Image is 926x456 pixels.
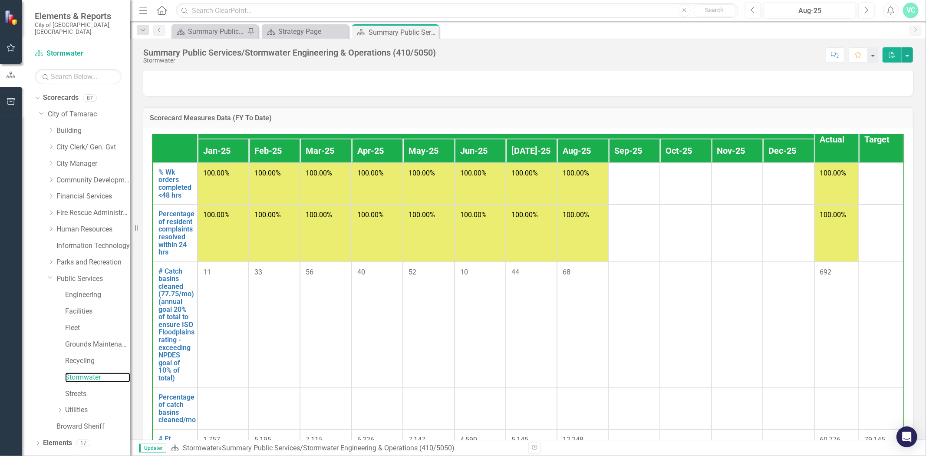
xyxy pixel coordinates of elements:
span: 100.00% [460,169,487,177]
span: 692 [820,268,832,276]
input: Search Below... [35,69,122,84]
a: Percentage of catch basins cleaned/mo [158,393,196,424]
a: Summary Public Works Administration (5001) [174,26,245,37]
a: City Clerk/ Gen. Gvt [56,142,130,152]
span: 44 [511,268,519,276]
span: 100.00% [306,169,332,177]
td: Double-Click to Edit Right Click for Context Menu [153,262,198,388]
td: Double-Click to Edit Right Click for Context Menu [153,388,198,430]
span: 6,226 [357,436,374,444]
a: Recycling [65,356,130,366]
div: » [171,443,522,453]
a: Stormwater [35,49,122,59]
button: Search [693,4,736,17]
a: Grounds Maintenance [65,340,130,350]
span: 100.00% [254,211,281,219]
span: 100.00% [357,169,384,177]
a: Scorecards [43,93,79,103]
td: Double-Click to Edit Right Click for Context Menu [153,163,198,205]
h3: Scorecard Measures Data (FY To Date) [150,114,906,122]
span: 79,145 [864,436,885,444]
button: Aug-25 [764,3,856,18]
a: # Catch basins cleaned (77.75/mo) (annual goal 20% of total to ensure ISO Floodplains rating - ex... [158,268,194,382]
span: 100.00% [563,169,589,177]
span: 100.00% [306,211,332,219]
a: Information Technology [56,241,130,251]
div: 87 [83,94,97,102]
span: 7,115 [306,436,323,444]
a: % Wk orders completed <48 hrs [158,169,192,199]
div: Aug-25 [767,6,853,16]
a: Fleet [65,323,130,333]
a: Human Resources [56,225,130,235]
a: Community Development [56,175,130,185]
div: 17 [76,439,90,447]
a: Stormwater [183,444,218,452]
span: 5,195 [254,436,271,444]
a: Streets [65,389,130,399]
div: Open Intercom Messenger [896,426,917,447]
span: 4,590 [460,436,477,444]
button: VC [903,3,919,18]
a: City Manager [56,159,130,169]
a: Utilities [65,405,130,415]
span: 11 [203,268,211,276]
span: Search [705,7,724,13]
span: 12,248 [563,436,583,444]
img: ClearPoint Strategy [4,10,20,25]
a: Financial Services [56,192,130,202]
span: 33 [254,268,262,276]
a: City of Tamarac [48,109,130,119]
span: 100.00% [511,169,538,177]
span: 7,147 [409,436,425,444]
span: 60,776 [820,436,841,444]
span: 10 [460,268,468,276]
div: Summary Public Works Administration (5001) [188,26,245,37]
span: 100.00% [254,169,281,177]
a: Parks and Recreation [56,258,130,268]
div: Stormwater [143,57,436,64]
div: Summary Public Services/Stormwater Engineering & Operations (410/5050) [222,444,455,452]
span: 52 [409,268,416,276]
a: Fire Rescue Administration [56,208,130,218]
span: 100.00% [203,211,230,219]
span: 100.00% [563,211,589,219]
span: 100.00% [460,211,487,219]
span: 100.00% [409,169,435,177]
span: 100.00% [357,211,384,219]
span: 100.00% [820,211,847,219]
div: Summary Public Services/Stormwater Engineering & Operations (410/5050) [143,48,436,57]
span: 5,145 [511,436,528,444]
span: 1,757 [203,436,220,444]
span: 100.00% [203,169,230,177]
span: 100.00% [409,211,435,219]
a: Stormwater [65,373,130,383]
span: 100.00% [820,169,847,177]
a: Engineering [65,290,130,300]
a: Elements [43,438,72,448]
span: 56 [306,268,313,276]
td: Double-Click to Edit Right Click for Context Menu [153,205,198,262]
span: Updater [139,444,166,453]
a: Percentage of resident complaints resolved within 24 hrs [158,210,194,256]
span: 100.00% [511,211,538,219]
span: 40 [357,268,365,276]
small: City of [GEOGRAPHIC_DATA], [GEOGRAPHIC_DATA] [35,21,122,36]
a: Public Services [56,274,130,284]
span: Elements & Reports [35,11,122,21]
div: Strategy Page [278,26,346,37]
a: Broward Sheriff [56,422,130,432]
a: Building [56,126,130,136]
a: Strategy Page [264,26,346,37]
a: Facilities [65,307,130,317]
div: Summary Public Services/Stormwater Engineering & Operations (410/5050) [369,27,437,38]
input: Search ClearPoint... [176,3,738,18]
span: 68 [563,268,570,276]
